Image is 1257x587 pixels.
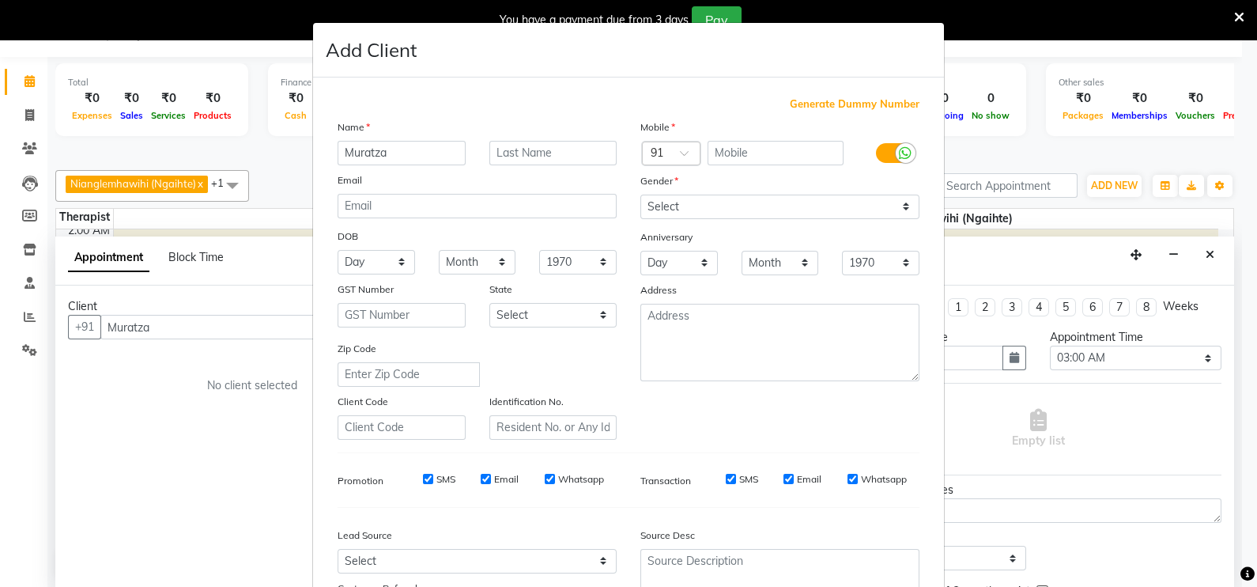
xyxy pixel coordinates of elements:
input: GST Number [338,303,466,328]
label: Mobile [640,120,675,134]
label: Zip Code [338,342,376,356]
label: DOB [338,229,358,244]
label: Email [338,173,362,187]
label: Address [640,283,677,297]
input: Resident No. or Any Id [489,415,617,440]
label: Identification No. [489,395,564,409]
label: Name [338,120,370,134]
label: Source Desc [640,528,695,543]
label: SMS [739,472,758,487]
span: Generate Dummy Number [790,97,919,112]
input: Enter Zip Code [338,362,480,387]
label: Anniversary [640,230,693,244]
input: Last Name [489,141,617,165]
label: Client Code [338,395,388,409]
label: GST Number [338,282,394,297]
label: State [489,282,512,297]
label: SMS [436,472,455,487]
label: Email [494,472,519,487]
label: Email [797,472,821,487]
label: Gender [640,174,678,188]
label: Transaction [640,474,691,488]
label: Lead Source [338,528,392,543]
input: Mobile [708,141,844,165]
label: Whatsapp [861,472,907,487]
h4: Add Client [326,36,417,64]
input: Client Code [338,415,466,440]
input: First Name [338,141,466,165]
input: Email [338,194,617,218]
label: Whatsapp [558,472,604,487]
label: Promotion [338,474,383,488]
